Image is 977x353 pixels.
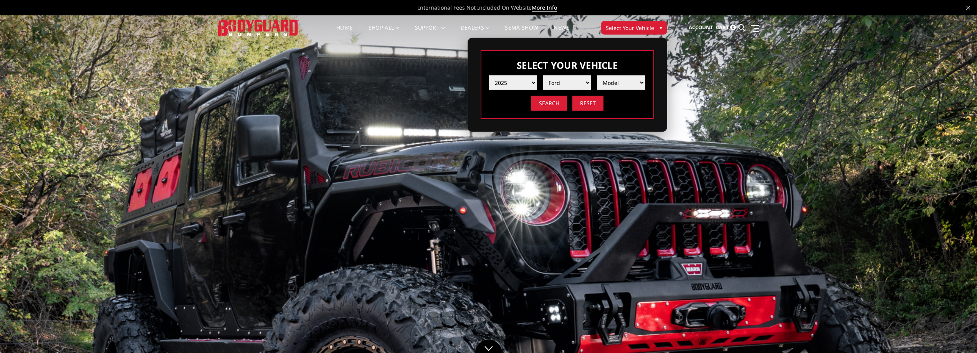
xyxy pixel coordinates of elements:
span: 0 [730,25,736,30]
button: 1 of 5 [942,261,949,273]
button: 3 of 5 [942,286,949,298]
a: SEMA Show [505,25,538,40]
a: Click to Down [475,340,502,353]
a: Home [336,25,353,40]
a: More Info [532,4,557,12]
a: Cart 0 [716,17,736,38]
a: News [554,25,569,40]
a: Dealers [461,25,490,40]
img: BODYGUARD BUMPERS [218,20,299,35]
h3: Select Your Vehicle [489,59,646,71]
a: shop all [369,25,400,40]
button: Select Your Vehicle [601,21,667,35]
span: Select Your Vehicle [606,24,654,32]
button: 4 of 5 [942,298,949,310]
input: Reset [572,96,603,111]
span: ▾ [660,23,662,31]
span: Account [689,24,713,31]
a: Support [415,25,445,40]
input: Search [531,96,567,111]
span: Cart [716,24,729,31]
iframe: Chat Widget [939,316,977,353]
button: 5 of 5 [942,310,949,323]
a: Account [689,17,713,38]
button: 2 of 5 [942,273,949,286]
